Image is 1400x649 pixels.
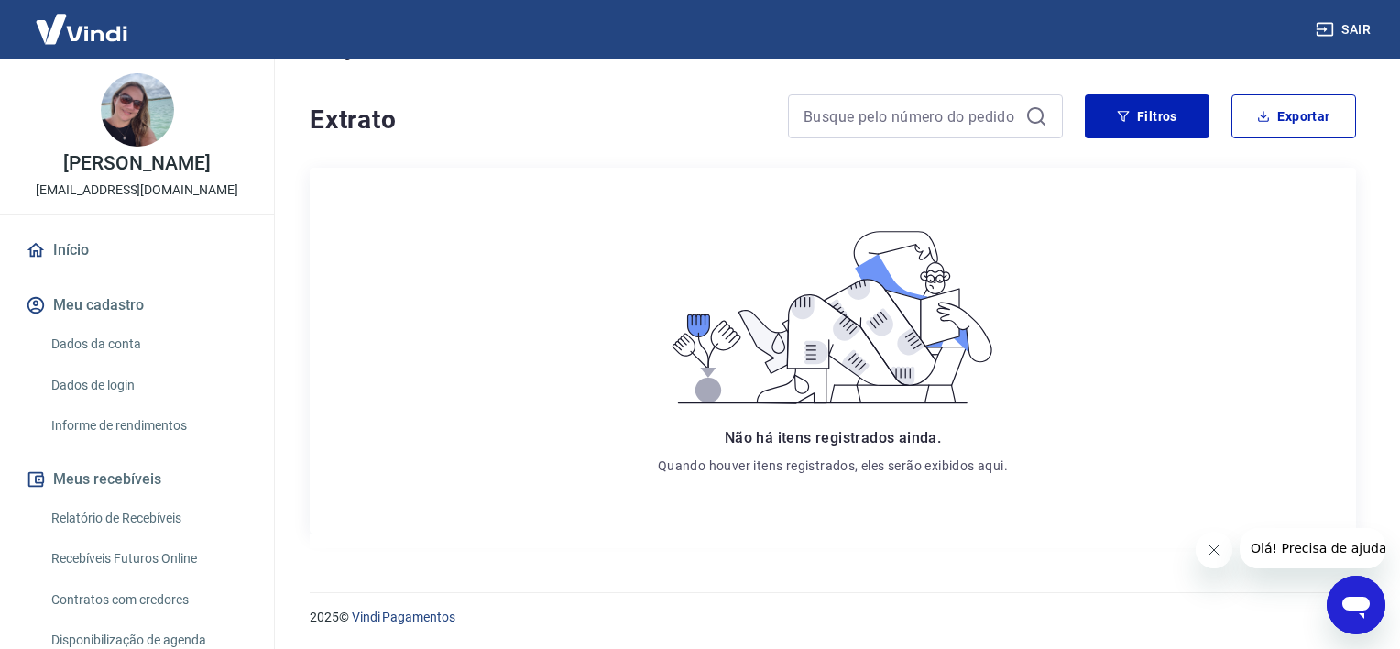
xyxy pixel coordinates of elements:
[44,500,252,537] a: Relatório de Recebíveis
[44,407,252,445] a: Informe de rendimentos
[22,230,252,270] a: Início
[1085,94,1209,138] button: Filtros
[1231,94,1356,138] button: Exportar
[725,429,941,446] span: Não há itens registrados ainda.
[352,610,455,624] a: Vindi Pagamentos
[22,285,252,325] button: Meu cadastro
[1240,528,1385,568] iframe: Mensagem da empresa
[44,325,252,363] a: Dados da conta
[36,181,238,200] p: [EMAIL_ADDRESS][DOMAIN_NAME]
[101,73,174,147] img: 82dc78dc-686d-4c09-aacc-0b5a308ae78c.jpeg
[1327,576,1385,634] iframe: Botão para abrir a janela de mensagens
[11,13,154,27] span: Olá! Precisa de ajuda?
[44,540,252,577] a: Recebíveis Futuros Online
[1312,13,1378,47] button: Sair
[22,1,141,57] img: Vindi
[1196,532,1232,568] iframe: Fechar mensagem
[63,154,210,173] p: [PERSON_NAME]
[22,459,252,500] button: Meus recebíveis
[310,608,1356,627] p: 2025 ©
[310,102,766,138] h4: Extrato
[658,456,1008,475] p: Quando houver itens registrados, eles serão exibidos aqui.
[44,367,252,404] a: Dados de login
[44,581,252,619] a: Contratos com credores
[804,103,1018,130] input: Busque pelo número do pedido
